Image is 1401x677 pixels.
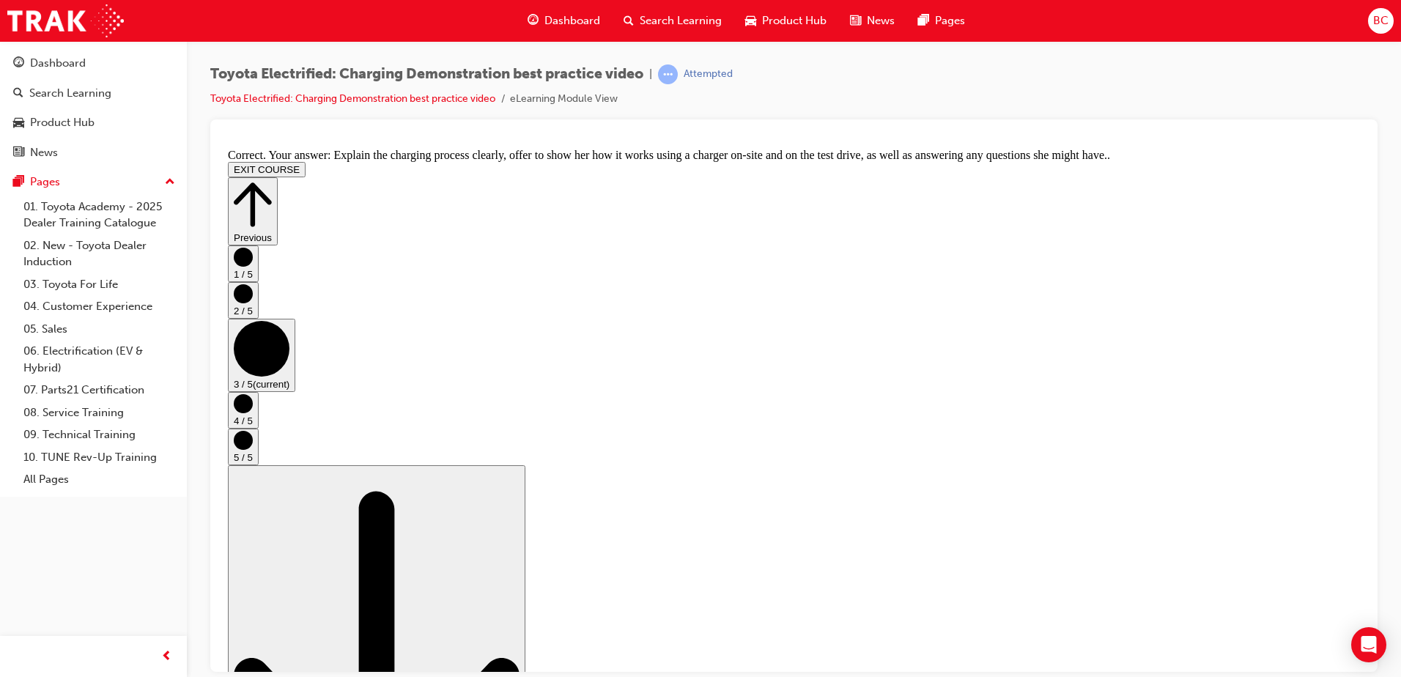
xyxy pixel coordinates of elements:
li: eLearning Module View [510,91,618,108]
button: Pages [6,169,181,196]
a: 10. TUNE Rev-Up Training [18,446,181,469]
a: Search Learning [6,80,181,107]
span: Previous [12,89,50,100]
button: 4 / 5 [6,249,37,286]
button: 2 / 5 [6,139,37,176]
span: Toyota Electrified: Charging Demonstration best practice video [210,66,643,83]
div: Dashboard [30,55,86,72]
span: car-icon [13,116,24,130]
a: 05. Sales [18,318,181,341]
span: car-icon [745,12,756,30]
span: prev-icon [161,648,172,666]
span: 5 / 5 [12,309,31,320]
a: 01. Toyota Academy - 2025 Dealer Training Catalogue [18,196,181,234]
button: DashboardSearch LearningProduct HubNews [6,47,181,169]
button: 3 / 5(current) [6,176,73,249]
img: Trak [7,4,124,37]
a: 08. Service Training [18,402,181,424]
span: news-icon [13,147,24,160]
div: Attempted [684,67,733,81]
a: search-iconSearch Learning [612,6,733,36]
span: News [867,12,895,29]
button: BC [1368,8,1394,34]
span: news-icon [850,12,861,30]
span: Pages [935,12,965,29]
span: search-icon [624,12,634,30]
a: news-iconNews [838,6,906,36]
span: Product Hub [762,12,827,29]
a: Product Hub [6,109,181,136]
span: pages-icon [13,176,24,189]
a: car-iconProduct Hub [733,6,838,36]
span: guage-icon [528,12,539,30]
button: EXIT COURSE [6,19,84,34]
span: search-icon [13,87,23,100]
div: Open Intercom Messenger [1351,627,1386,662]
div: Correct. Your answer: Explain the charging process clearly, offer to show her how it works using ... [6,6,1138,19]
span: BC [1373,12,1389,29]
a: 09. Technical Training [18,423,181,446]
span: 2 / 5 [12,163,31,174]
button: 5 / 5 [6,286,37,322]
span: Search Learning [640,12,722,29]
a: pages-iconPages [906,6,977,36]
a: Dashboard [6,50,181,77]
a: 02. New - Toyota Dealer Induction [18,234,181,273]
a: Toyota Electrified: Charging Demonstration best practice video [210,92,495,105]
span: learningRecordVerb_ATTEMPT-icon [658,64,678,84]
span: | [649,66,652,83]
a: 03. Toyota For Life [18,273,181,296]
span: 4 / 5 [12,273,31,284]
div: Search Learning [29,85,111,102]
a: All Pages [18,468,181,491]
button: Previous [6,34,56,103]
div: Pages [30,174,60,190]
span: 1 / 5 [12,126,31,137]
a: News [6,139,181,166]
a: 06. Electrification (EV & Hybrid) [18,340,181,379]
span: up-icon [165,173,175,192]
button: 1 / 5 [6,103,37,139]
a: 07. Parts21 Certification [18,379,181,402]
div: News [30,144,58,161]
span: Dashboard [544,12,600,29]
a: 04. Customer Experience [18,295,181,318]
a: guage-iconDashboard [516,6,612,36]
div: Product Hub [30,114,95,131]
span: pages-icon [918,12,929,30]
span: 3 / 5 [12,236,31,247]
span: guage-icon [13,57,24,70]
span: (current) [31,236,67,247]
